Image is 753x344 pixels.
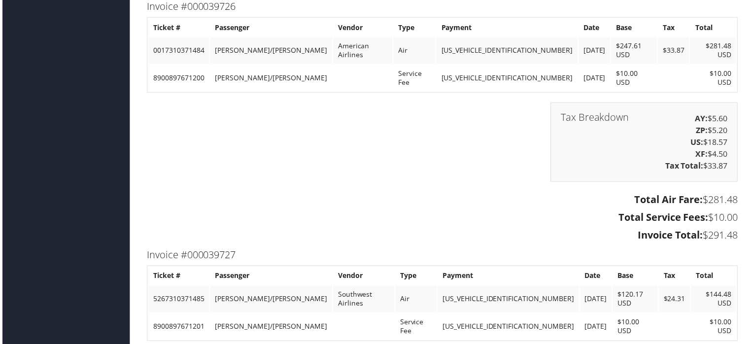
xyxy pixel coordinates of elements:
th: Date [581,269,613,286]
td: Air [395,287,437,314]
th: Payment [437,19,579,36]
td: $10.00 USD [614,315,659,342]
h3: Tax Breakdown [562,113,630,123]
td: Southwest Airlines [333,287,394,314]
td: $10.00 USD [693,315,738,342]
td: [US_VEHICLE_IDENTIFICATION_NUMBER] [438,287,580,314]
strong: XF: [697,149,710,160]
td: $247.61 USD [613,37,658,64]
td: [PERSON_NAME]/[PERSON_NAME] [209,315,332,342]
th: Base [614,269,659,286]
td: $33.87 [659,37,691,64]
td: Service Fee [393,65,436,92]
td: $10.00 USD [613,65,658,92]
th: Passenger [209,269,332,286]
strong: US: [692,138,705,148]
strong: ZP: [698,126,710,137]
th: Vendor [333,19,392,36]
strong: Total Service Fees: [620,212,710,225]
td: [DATE] [581,287,613,314]
td: American Airlines [333,37,392,64]
th: Base [613,19,658,36]
td: $24.31 [660,287,692,314]
td: 8900897671200 [147,65,208,92]
td: [DATE] [581,315,613,342]
td: 0017310371484 [147,37,208,64]
h3: Invoice #000039727 [145,249,740,263]
th: Type [395,269,437,286]
td: [US_VEHICLE_IDENTIFICATION_NUMBER] [437,37,579,64]
th: Total [692,19,738,36]
div: $5.60 $5.20 $18.57 $4.50 $33.87 [551,103,740,183]
td: 8900897671201 [147,315,208,342]
strong: Tax Total: [667,161,705,172]
td: $10.00 USD [692,65,738,92]
td: Service Fee [395,315,437,342]
h3: $281.48 [145,194,740,208]
td: 5267310371485 [147,287,208,314]
td: [DATE] [580,37,612,64]
th: Date [580,19,612,36]
th: Tax [659,19,691,36]
th: Tax [660,269,692,286]
th: Type [393,19,436,36]
td: [PERSON_NAME]/[PERSON_NAME] [209,287,332,314]
td: $281.48 USD [692,37,738,64]
td: [PERSON_NAME]/[PERSON_NAME] [209,65,332,92]
h3: $291.48 [145,230,740,243]
td: [DATE] [580,65,612,92]
strong: AY: [697,114,710,125]
th: Ticket # [147,269,208,286]
td: $120.17 USD [614,287,659,314]
th: Passenger [209,19,332,36]
strong: Invoice Total: [639,230,705,243]
th: Total [693,269,738,286]
td: [US_VEHICLE_IDENTIFICATION_NUMBER] [438,315,580,342]
th: Vendor [333,269,394,286]
h3: $10.00 [145,212,740,226]
th: Payment [438,269,580,286]
td: Air [393,37,436,64]
th: Ticket # [147,19,208,36]
td: [US_VEHICLE_IDENTIFICATION_NUMBER] [437,65,579,92]
td: $144.48 USD [693,287,738,314]
strong: Total Air Fare: [636,194,705,207]
td: [PERSON_NAME]/[PERSON_NAME] [209,37,332,64]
